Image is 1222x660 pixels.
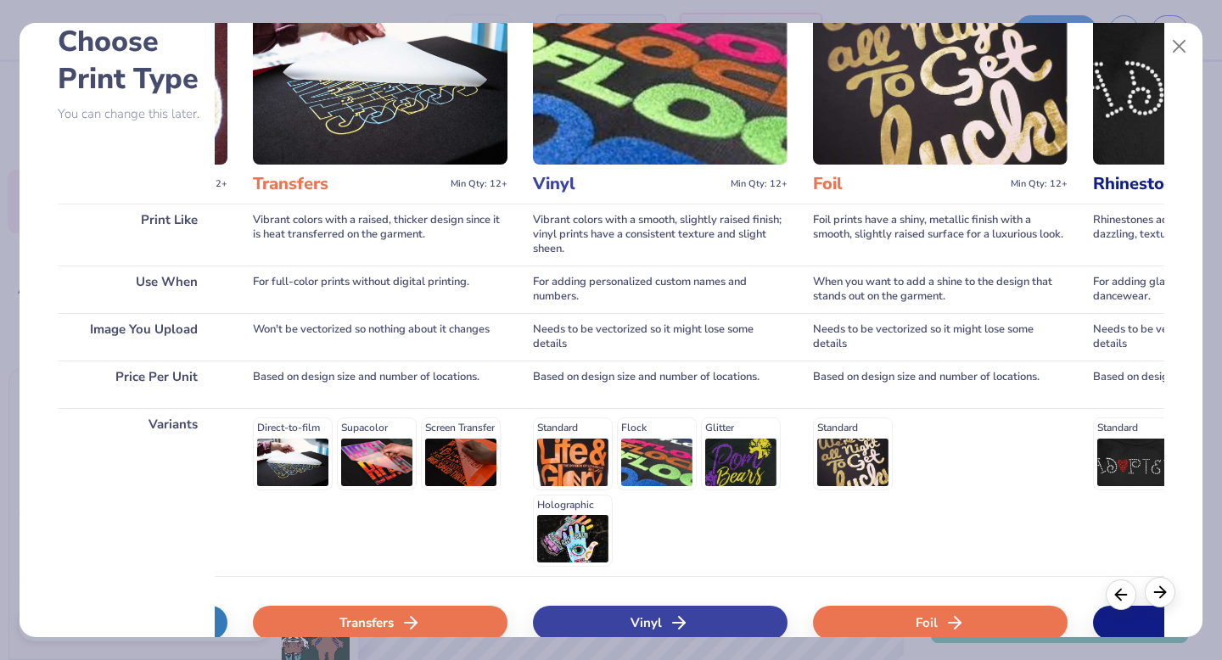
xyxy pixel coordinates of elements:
[253,266,507,313] div: For full-color prints without digital printing.
[533,266,788,313] div: For adding personalized custom names and numbers.
[731,178,788,190] span: Min Qty: 12+
[533,173,724,195] h3: Vinyl
[58,266,215,313] div: Use When
[813,204,1068,266] div: Foil prints have a shiny, metallic finish with a smooth, slightly raised surface for a luxurious ...
[813,606,1068,640] div: Foil
[533,204,788,266] div: Vibrant colors with a smooth, slightly raised finish; vinyl prints have a consistent texture and ...
[533,606,788,640] div: Vinyl
[533,361,788,408] div: Based on design size and number of locations.
[1163,31,1196,63] button: Close
[58,361,215,408] div: Price Per Unit
[533,313,788,361] div: Needs to be vectorized so it might lose some details
[813,313,1068,361] div: Needs to be vectorized so it might lose some details
[1011,178,1068,190] span: Min Qty: 12+
[58,408,215,576] div: Variants
[451,178,507,190] span: Min Qty: 12+
[58,23,215,98] h2: Choose Print Type
[253,606,507,640] div: Transfers
[813,361,1068,408] div: Based on design size and number of locations.
[813,266,1068,313] div: When you want to add a shine to the design that stands out on the garment.
[253,173,444,195] h3: Transfers
[253,361,507,408] div: Based on design size and number of locations.
[253,204,507,266] div: Vibrant colors with a raised, thicker design since it is heat transferred on the garment.
[58,204,215,266] div: Print Like
[58,313,215,361] div: Image You Upload
[253,313,507,361] div: Won't be vectorized so nothing about it changes
[58,107,215,121] p: You can change this later.
[813,173,1004,195] h3: Foil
